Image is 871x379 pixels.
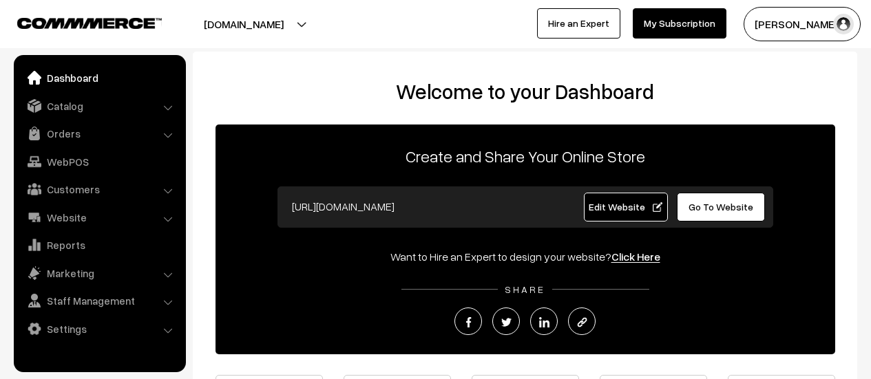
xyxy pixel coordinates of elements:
[216,144,835,169] p: Create and Share Your Online Store
[156,7,332,41] button: [DOMAIN_NAME]
[17,149,181,174] a: WebPOS
[17,261,181,285] a: Marketing
[537,8,620,39] a: Hire an Expert
[17,288,181,313] a: Staff Management
[17,14,138,30] a: COMMMERCE
[17,177,181,202] a: Customers
[498,283,552,295] span: SHARE
[17,232,181,257] a: Reports
[744,7,861,41] button: [PERSON_NAME]
[677,193,766,221] a: Go To Website
[633,8,726,39] a: My Subscription
[207,79,843,104] h2: Welcome to your Dashboard
[611,250,660,263] a: Click Here
[17,205,181,230] a: Website
[589,201,662,213] span: Edit Website
[689,201,753,213] span: Go To Website
[17,316,181,341] a: Settings
[216,248,835,265] div: Want to Hire an Expert to design your website?
[17,65,181,90] a: Dashboard
[17,121,181,146] a: Orders
[17,94,181,118] a: Catalog
[584,193,668,221] a: Edit Website
[833,14,854,34] img: user
[17,18,162,28] img: COMMMERCE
